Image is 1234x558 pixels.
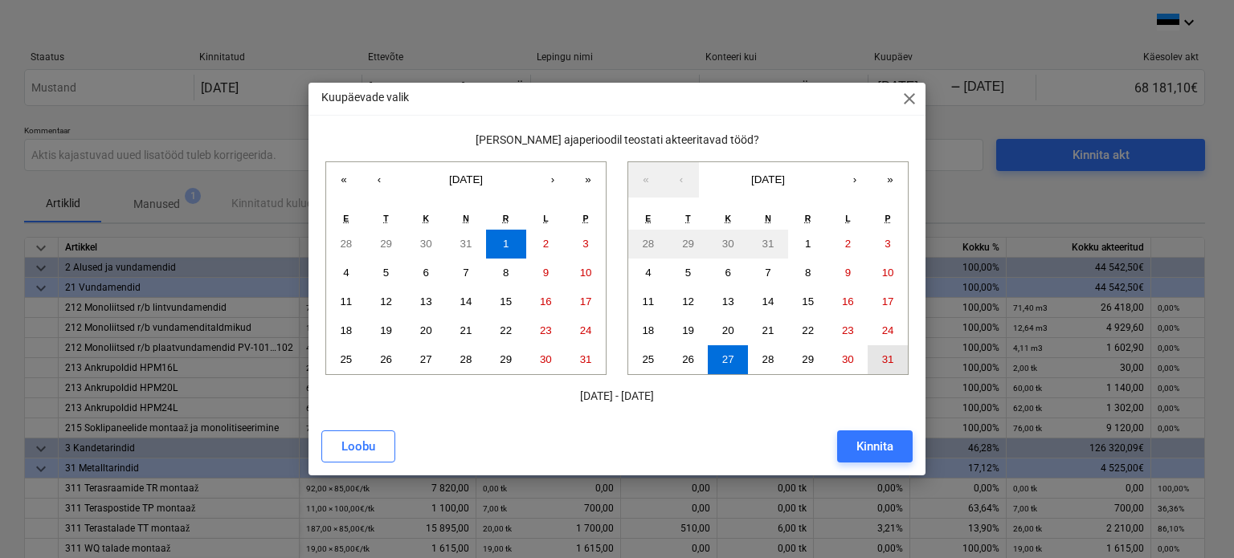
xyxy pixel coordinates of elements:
[682,295,694,308] abbr: 12. august 2025
[343,267,349,279] abbr: 4. august 2025
[805,238,811,250] abbr: 1. august 2025
[543,238,549,250] abbr: 2. august 2025
[765,214,771,223] abbr: neljapäev
[748,259,788,287] button: 7. august 2025
[423,214,429,223] abbr: kolmapäev
[668,259,709,287] button: 5. august 2025
[341,436,375,457] div: Loobu
[406,345,446,374] button: 27. august 2025
[685,267,691,279] abbr: 5. august 2025
[682,353,694,365] abbr: 26. august 2025
[380,295,392,308] abbr: 12. august 2025
[343,214,349,223] abbr: esmaspäev
[406,230,446,259] button: 30. juuli 2025
[828,316,868,345] button: 23. august 2025
[762,324,774,336] abbr: 21. august 2025
[366,287,407,316] button: 12. august 2025
[868,230,908,259] button: 3. august 2025
[708,259,748,287] button: 6. august 2025
[446,345,486,374] button: 28. august 2025
[566,316,606,345] button: 24. august 2025
[446,287,486,316] button: 14. august 2025
[748,287,788,316] button: 14. august 2025
[664,162,699,198] button: ‹
[900,89,919,108] span: close
[420,238,432,250] abbr: 30. juuli 2025
[366,259,407,287] button: 5. august 2025
[526,259,566,287] button: 9. august 2025
[805,267,811,279] abbr: 8. august 2025
[340,353,352,365] abbr: 25. august 2025
[628,287,668,316] button: 11. august 2025
[486,345,526,374] button: 29. august 2025
[788,259,828,287] button: 8. august 2025
[708,345,748,374] button: 27. august 2025
[708,316,748,345] button: 20. august 2025
[486,230,526,259] button: 1. august 2025
[845,214,850,223] abbr: laupäev
[842,353,854,365] abbr: 30. august 2025
[540,324,552,336] abbr: 23. august 2025
[842,324,854,336] abbr: 23. august 2025
[526,230,566,259] button: 2. august 2025
[460,324,472,336] abbr: 21. august 2025
[868,287,908,316] button: 17. august 2025
[321,388,913,405] p: [DATE] - [DATE]
[340,324,352,336] abbr: 18. august 2025
[383,214,388,223] abbr: teisipäev
[725,214,731,223] abbr: kolmapäev
[668,287,709,316] button: 12. august 2025
[868,259,908,287] button: 10. august 2025
[397,162,535,198] button: [DATE]
[748,345,788,374] button: 28. august 2025
[366,345,407,374] button: 26. august 2025
[326,230,366,259] button: 28. juuli 2025
[503,238,509,250] abbr: 1. august 2025
[362,162,397,198] button: ‹
[526,345,566,374] button: 30. august 2025
[503,267,509,279] abbr: 8. august 2025
[628,259,668,287] button: 4. august 2025
[460,353,472,365] abbr: 28. august 2025
[580,324,592,336] abbr: 24. august 2025
[326,316,366,345] button: 18. august 2025
[842,295,854,308] abbr: 16. august 2025
[828,287,868,316] button: 16. august 2025
[500,295,512,308] abbr: 15. august 2025
[321,430,395,462] button: Loobu
[845,238,851,250] abbr: 2. august 2025
[326,345,366,374] button: 25. august 2025
[326,259,366,287] button: 4. august 2025
[543,214,548,223] abbr: laupäev
[882,353,894,365] abbr: 31. august 2025
[446,316,486,345] button: 21. august 2025
[628,345,668,374] button: 25. august 2025
[868,316,908,345] button: 24. august 2025
[642,353,654,365] abbr: 25. august 2025
[566,345,606,374] button: 31. august 2025
[748,316,788,345] button: 21. august 2025
[406,287,446,316] button: 13. august 2025
[722,238,734,250] abbr: 30. juuli 2025
[708,287,748,316] button: 13. august 2025
[788,345,828,374] button: 29. august 2025
[802,295,814,308] abbr: 15. august 2025
[805,214,811,223] abbr: reede
[868,345,908,374] button: 31. august 2025
[645,214,651,223] abbr: esmaspäev
[722,324,734,336] abbr: 20. august 2025
[748,230,788,259] button: 31. juuli 2025
[856,436,893,457] div: Kinnita
[570,162,606,198] button: »
[406,259,446,287] button: 6. august 2025
[460,295,472,308] abbr: 14. august 2025
[383,267,389,279] abbr: 5. august 2025
[802,353,814,365] abbr: 29. august 2025
[420,353,432,365] abbr: 27. august 2025
[486,287,526,316] button: 15. august 2025
[540,353,552,365] abbr: 30. august 2025
[751,173,785,185] span: [DATE]
[566,259,606,287] button: 10. august 2025
[765,267,770,279] abbr: 7. august 2025
[645,267,651,279] abbr: 4. august 2025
